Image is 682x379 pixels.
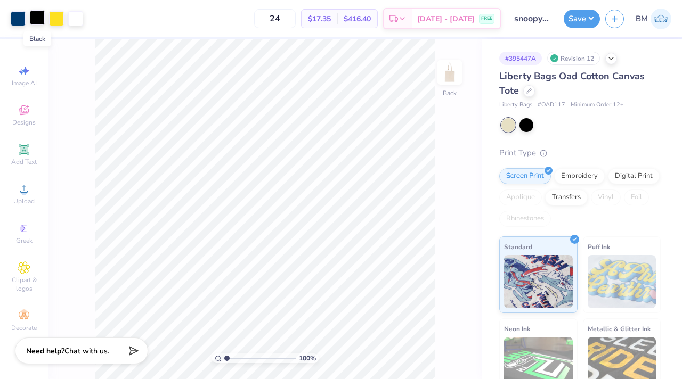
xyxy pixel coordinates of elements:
[481,15,492,22] span: FREE
[5,276,43,293] span: Clipart & logos
[504,255,573,308] img: Standard
[499,52,542,65] div: # 395447A
[499,168,551,184] div: Screen Print
[588,255,656,308] img: Puff Ink
[591,190,621,205] div: Vinyl
[12,79,37,87] span: Image AI
[16,236,33,245] span: Greek
[26,346,64,356] strong: Need help?
[545,190,588,205] div: Transfers
[504,323,530,334] span: Neon Ink
[504,241,532,252] span: Standard
[651,9,671,29] img: Bella Moitoso
[554,168,605,184] div: Embroidery
[571,101,624,110] span: Minimum Order: 12 +
[538,101,565,110] span: # OAD117
[308,13,331,24] span: $17.35
[299,353,316,363] span: 100 %
[608,168,660,184] div: Digital Print
[636,13,648,25] span: BM
[64,346,109,356] span: Chat with us.
[499,190,542,205] div: Applique
[547,52,600,65] div: Revision 12
[439,62,460,83] img: Back
[506,8,558,29] input: Untitled Design
[11,158,37,166] span: Add Text
[499,70,645,97] span: Liberty Bags Oad Cotton Canvas Tote
[12,118,36,127] span: Designs
[499,211,551,227] div: Rhinestones
[624,190,649,205] div: Foil
[443,88,457,98] div: Back
[344,13,371,24] span: $416.40
[588,323,651,334] span: Metallic & Glitter Ink
[499,147,661,159] div: Print Type
[499,101,532,110] span: Liberty Bags
[417,13,475,24] span: [DATE] - [DATE]
[13,197,35,205] span: Upload
[588,241,610,252] span: Puff Ink
[23,31,51,46] div: Black
[11,324,37,332] span: Decorate
[636,9,671,29] a: BM
[564,10,600,28] button: Save
[254,9,296,28] input: – –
